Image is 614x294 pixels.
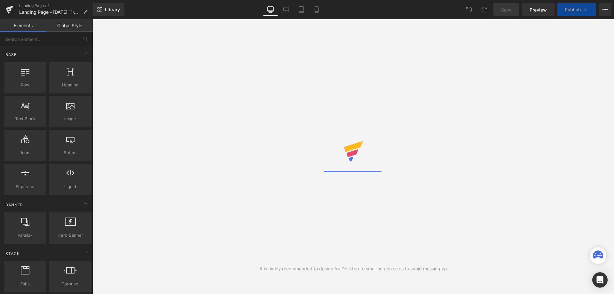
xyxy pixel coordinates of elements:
span: Save [501,6,512,13]
button: Undo [463,3,476,16]
span: Landing Page - [DATE] 11:45:43 [19,10,81,15]
button: Publish [557,3,596,16]
button: Redo [478,3,491,16]
span: Separator [6,183,44,190]
span: Library [105,7,120,12]
button: More [599,3,611,16]
div: Open Intercom Messenger [592,272,608,288]
span: Image [51,115,90,122]
a: Laptop [278,3,294,16]
span: Banner [5,202,24,208]
span: Base [5,52,17,58]
span: Row [6,82,44,88]
span: Carousel [51,281,90,287]
span: Heading [51,82,90,88]
span: Publish [565,7,581,12]
span: Preview [530,6,547,13]
span: Parallax [6,232,44,239]
span: Tabs [6,281,44,287]
a: Tablet [294,3,309,16]
a: Desktop [263,3,278,16]
span: Liquid [51,183,90,190]
a: Mobile [309,3,324,16]
a: Landing Pages [19,3,93,8]
span: Text Block [6,115,44,122]
div: It is highly recommended to design for Desktop to small screen sizes to avoid messing up [260,265,447,272]
a: Global Style [46,19,93,32]
a: New Library [93,3,124,16]
span: Stack [5,250,20,257]
span: Hero Banner [51,232,90,239]
span: Button [51,149,90,156]
a: Preview [522,3,555,16]
span: Icon [6,149,44,156]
